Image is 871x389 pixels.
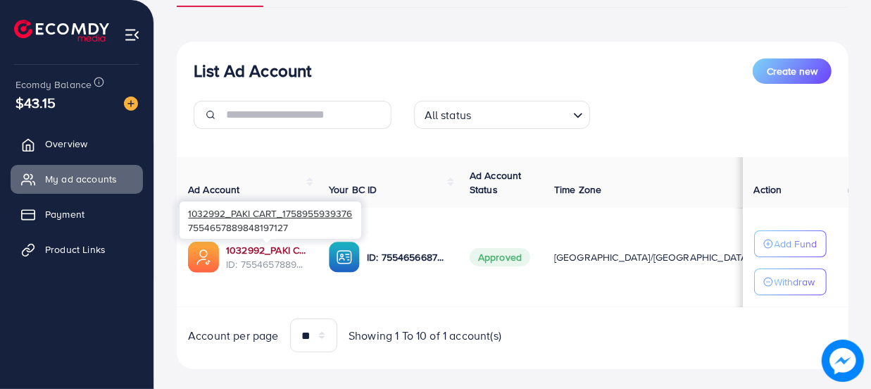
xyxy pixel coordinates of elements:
div: Search for option [414,101,590,129]
span: $43.15 [15,92,56,113]
a: Payment [11,200,143,228]
span: Account per page [188,328,279,344]
span: Your BC ID [329,183,377,197]
span: All status [422,105,475,125]
p: Add Fund [775,235,817,252]
span: Approved [470,248,530,266]
img: menu [124,27,140,43]
button: Withdraw [754,268,827,295]
span: Showing 1 To 10 of 1 account(s) [349,328,501,344]
p: Withdraw [775,273,815,290]
a: Product Links [11,235,143,264]
img: logo [14,20,109,42]
span: 1032992_PAKI CART_1758955939376 [188,206,352,220]
span: ID: 7554657889848197127 [226,257,306,271]
span: Ecomdy Balance [15,78,92,92]
p: ID: 7554656687685779463 [367,249,447,266]
a: 1032992_PAKI CART_1758955939376 [226,243,306,257]
span: Product Links [45,242,106,257]
img: ic-ads-acc.e4c84228.svg [188,242,219,273]
button: Add Fund [754,230,827,257]
span: Time Zone [554,183,601,197]
span: Action [754,183,782,197]
img: ic-ba-acc.ded83a64.svg [329,242,360,273]
input: Search for option [475,102,567,125]
a: My ad accounts [11,165,143,193]
div: 7554657889848197127 [180,202,361,239]
span: Payment [45,207,84,221]
h3: List Ad Account [194,61,311,81]
span: Create new [767,64,817,78]
span: My ad accounts [45,172,117,186]
span: Overview [45,137,87,151]
a: Overview [11,130,143,158]
img: image [822,340,864,382]
span: Ad Account Status [470,168,522,197]
img: image [124,97,138,111]
button: Create new [753,58,832,84]
span: Ad Account [188,183,240,197]
span: [GEOGRAPHIC_DATA]/[GEOGRAPHIC_DATA] [554,250,750,264]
